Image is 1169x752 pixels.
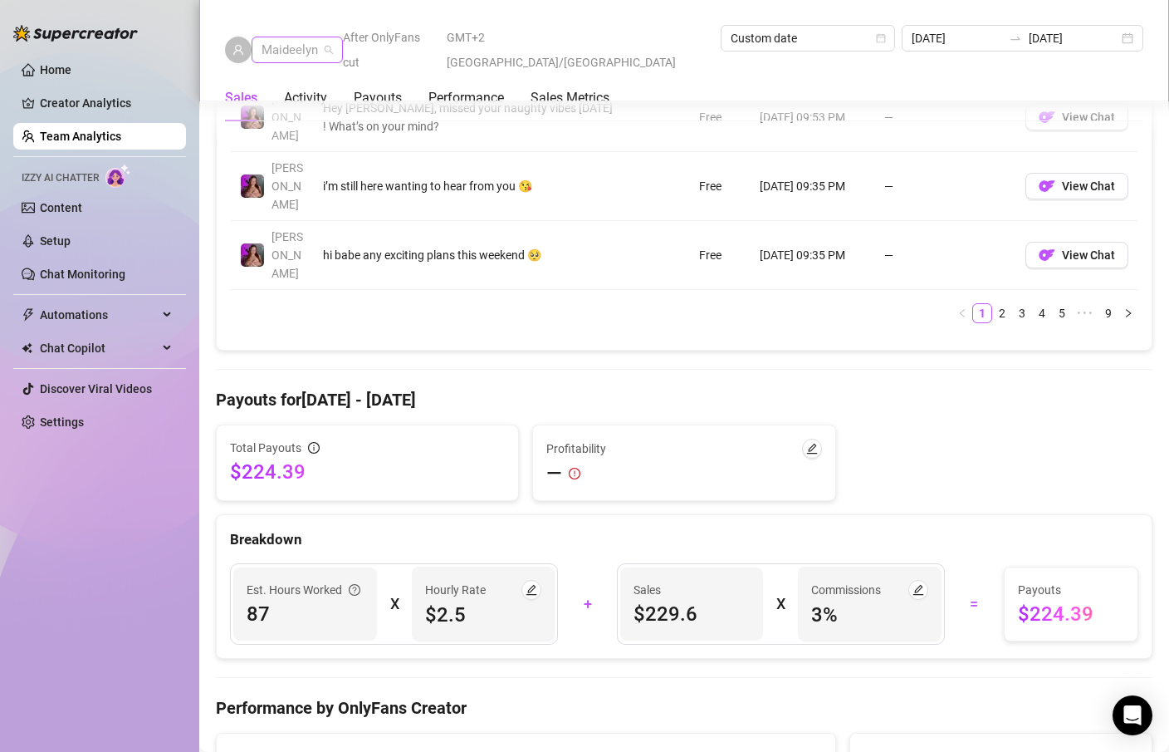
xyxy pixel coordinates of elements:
span: left [957,308,967,318]
div: Lilli 🐱 [265,248,446,267]
li: Next Page [1118,303,1138,323]
span: View Chat [1062,179,1115,193]
div: Dezsa [265,222,446,240]
img: allison [241,174,264,198]
div: hi babe any exciting plans this weekend 🥺 [323,246,613,264]
a: 3 [1013,304,1031,322]
div: Donna [255,138,456,165]
a: OFView Chat [1025,115,1128,128]
a: OFView Chat [1025,184,1128,197]
article: Hourly Rate [425,581,486,599]
a: 5 [1053,304,1071,322]
div: X [776,591,785,617]
td: — [874,221,1015,290]
div: [PERSON_NAME] [PERSON_NAME] [265,62,446,81]
button: OFView Chat [1025,173,1128,199]
img: OF [1039,247,1055,263]
span: info-circle [308,442,320,454]
button: left [952,303,972,323]
h4: Performance by OnlyFans Creator [216,696,1152,720]
li: 4 [1032,303,1052,323]
a: 4 [1033,304,1051,322]
div: i’m still here wanting to hear from you 😘 [323,177,613,195]
span: thunderbolt [22,308,35,322]
a: OFView Chat [1025,253,1128,266]
a: Settings [40,415,84,429]
span: edit [912,584,924,596]
div: Breakdown [230,528,1138,551]
li: 9 [1098,303,1118,323]
span: Izzy AI Chatter [22,170,99,186]
a: 1 [973,304,991,322]
div: Lilli 🐱 [255,244,456,271]
li: 2 [992,303,1012,323]
button: OFView Chat [1025,242,1128,268]
td: [DATE] 09:35 PM [750,221,874,290]
span: to [1009,32,1022,45]
span: Maideelyn [262,37,333,62]
a: 9 [1099,304,1118,322]
li: 3 [1012,303,1032,323]
a: Setup [40,234,71,248]
div: = [955,591,994,617]
td: [DATE] 09:35 PM [750,152,874,221]
div: [PERSON_NAME] [265,89,446,107]
input: Start date [912,29,1001,47]
span: Payouts [1018,581,1124,599]
a: Home [40,63,71,76]
span: question-circle [349,581,360,599]
span: calendar [876,33,886,43]
div: Open Intercom Messenger [1113,695,1152,735]
div: Performance [428,88,504,108]
div: Sales [225,88,257,108]
span: edit [806,443,818,455]
span: Automations [40,302,158,328]
img: Chat Copilot [22,342,32,354]
div: Est. Hours Worked [247,581,360,599]
td: — [874,152,1015,221]
div: Maideelyn [265,195,446,214]
img: AI Chatter [105,164,131,188]
div: Donna Cora Janne Tiongson [255,58,456,85]
span: Total Payouts [230,439,301,457]
button: right [1118,303,1138,323]
li: 1 [972,303,992,323]
span: swap-right [1009,32,1022,45]
span: $229.6 [633,601,751,627]
div: [PERSON_NAME] [265,116,446,134]
span: right [1123,308,1133,318]
span: ••• [1072,303,1098,323]
span: $224.39 [1018,601,1124,627]
span: GMT+2 [GEOGRAPHIC_DATA]/[GEOGRAPHIC_DATA] [447,25,711,75]
img: logo-BBDzfeDw.svg [13,25,138,42]
span: Chat Copilot [40,335,158,361]
input: End date [1029,29,1118,47]
td: Free [689,152,750,221]
span: — [546,460,562,487]
div: + [568,591,607,617]
span: $224.39 [230,459,505,485]
li: Previous Page [952,303,972,323]
a: 2 [993,304,1011,322]
a: Content [40,201,82,214]
td: Free [689,221,750,290]
div: Mc Schnitcher [255,165,456,191]
div: [PERSON_NAME] [265,142,446,160]
article: Commissions [811,581,881,599]
span: View Chat [1062,248,1115,262]
a: Team Analytics [40,130,121,143]
a: Creator Analytics [40,90,173,116]
span: $2.5 [425,602,542,628]
span: user [232,44,244,56]
div: X [390,591,399,617]
h4: Payouts for [DATE] - [DATE] [216,388,1152,411]
span: 3 % [811,602,928,628]
span: edit [526,584,537,596]
div: Maideelyn [255,191,456,218]
div: Deisy [255,85,456,111]
div: [PERSON_NAME] [265,169,446,187]
a: Chat Monitoring [40,268,125,281]
span: Sales [633,581,751,599]
span: exclamation-circle [569,468,580,479]
div: Dezsa [255,218,456,244]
